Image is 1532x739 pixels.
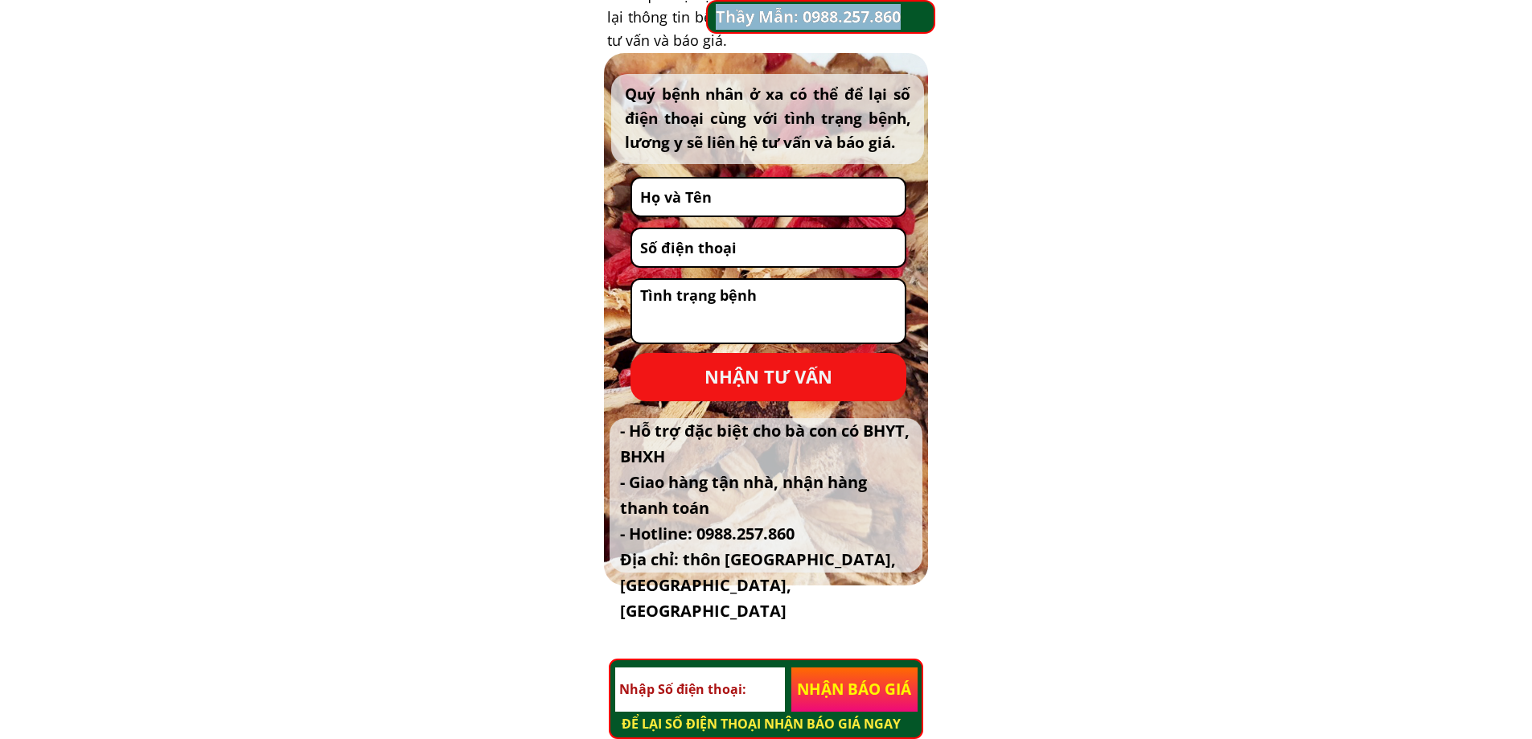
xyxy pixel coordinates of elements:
h3: ĐỂ LẠI SỐ ĐIỆN THOẠI NHẬN BÁO GIÁ NGAY [622,714,918,735]
input: Nhập Số điện thoại: [615,667,785,712]
input: Họ và Tên [636,179,901,216]
div: Quý bệnh nhân ở xa có thể để lại số điện thoại cùng với tình trạng bệnh, lương y sẽ liên hệ tư vấ... [625,82,910,155]
p: NHẬN TƯ VẤN [630,353,906,401]
a: Thầy Mẫn: 0988.257.860 [716,4,926,30]
input: Số điện thoại [636,229,901,266]
p: NHẬN BÁO GIÁ [791,667,918,712]
div: - Hỗ trợ đặc biệt cho bà con có BHYT, BHXH - Giao hàng tận nhà, nhận hàng thanh toán - Hotline: 0... [620,418,911,624]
